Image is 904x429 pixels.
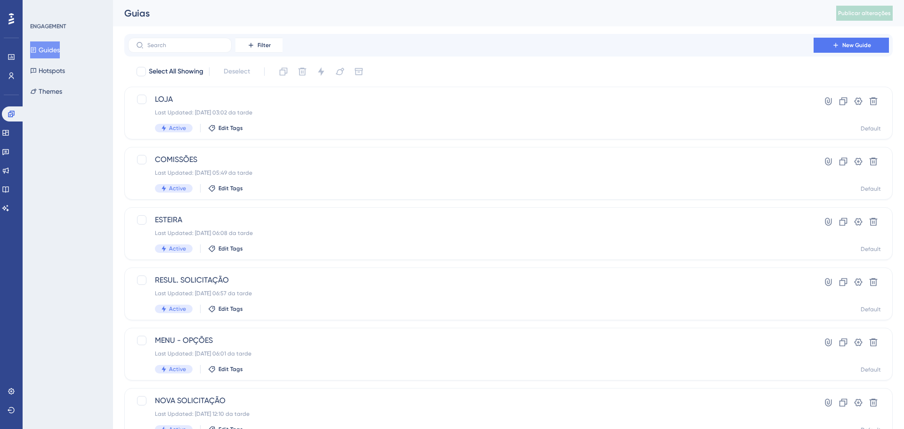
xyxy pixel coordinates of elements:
span: LOJA [155,94,787,105]
span: Edit Tags [218,365,243,373]
button: Edit Tags [208,185,243,192]
span: New Guide [842,41,871,49]
button: Guides [30,41,60,58]
span: Active [169,305,186,313]
span: ESTEIRA [155,214,787,226]
font: Publicar alterações [838,10,891,16]
div: Last Updated: [DATE] 06:08 da tarde [155,229,787,237]
div: ENGAGEMENT [30,23,66,30]
div: Last Updated: [DATE] 12:10 da tarde [155,410,787,418]
span: Edit Tags [218,245,243,252]
div: Last Updated: [DATE] 06:01 da tarde [155,350,787,357]
span: Active [169,365,186,373]
div: Last Updated: [DATE] 06:57 da tarde [155,290,787,297]
span: Active [169,245,186,252]
span: Filter [258,41,271,49]
span: Edit Tags [218,305,243,313]
span: Edit Tags [218,185,243,192]
span: Select All Showing [149,66,203,77]
span: RESUL. SOLICITAÇÃO [155,275,787,286]
div: Default [861,366,881,373]
span: COMISSÕES [155,154,787,165]
span: MENU - OPÇÕES [155,335,787,346]
span: Active [169,185,186,192]
button: Edit Tags [208,124,243,132]
button: New Guide [814,38,889,53]
span: Deselect [224,66,250,77]
div: Default [861,245,881,253]
button: Filter [235,38,282,53]
div: Last Updated: [DATE] 03:02 da tarde [155,109,787,116]
button: Deselect [215,63,258,80]
span: Active [169,124,186,132]
div: Default [861,306,881,313]
button: Publicar alterações [836,6,893,21]
div: Default [861,185,881,193]
button: Edit Tags [208,365,243,373]
button: Themes [30,83,62,100]
span: Edit Tags [218,124,243,132]
button: Edit Tags [208,305,243,313]
button: Hotspots [30,62,65,79]
div: Default [861,125,881,132]
font: Guias [124,8,150,19]
input: Search [147,42,224,49]
button: Edit Tags [208,245,243,252]
div: Last Updated: [DATE] 05:49 da tarde [155,169,787,177]
span: NOVA SOLICITAÇÃO [155,395,787,406]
